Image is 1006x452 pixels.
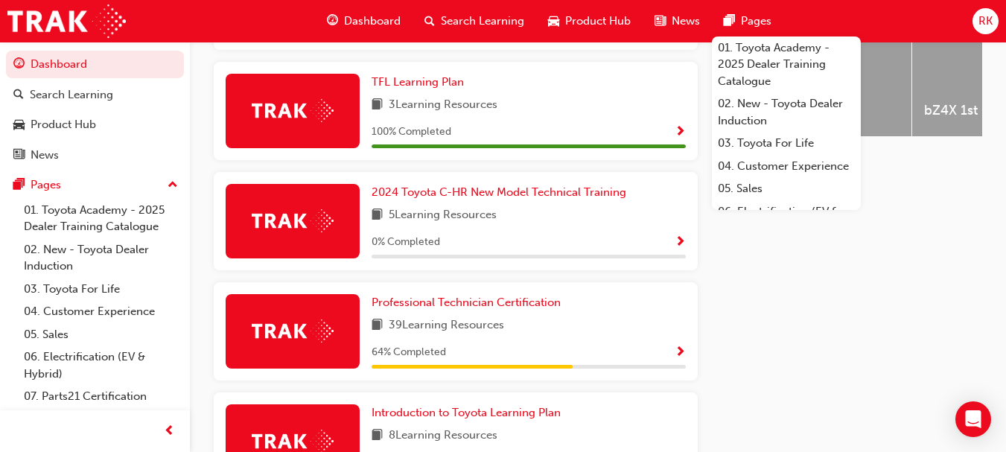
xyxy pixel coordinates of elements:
span: News [672,13,700,30]
span: Search Learning [441,13,524,30]
a: pages-iconPages [712,6,783,36]
span: pages-icon [13,179,25,192]
a: news-iconNews [643,6,712,36]
a: search-iconSearch Learning [413,6,536,36]
span: 0 % Completed [372,234,440,251]
button: Pages [6,171,184,199]
span: news-icon [655,12,666,31]
button: RK [972,8,999,34]
div: Search Learning [30,86,113,104]
span: 39 Learning Resources [389,316,504,335]
a: News [6,141,184,169]
button: Show Progress [675,233,686,252]
span: TFL Learning Plan [372,75,464,89]
img: Trak [252,319,334,343]
a: 05. Sales [18,323,184,346]
button: DashboardSearch LearningProduct HubNews [6,48,184,171]
span: book-icon [372,427,383,445]
div: Product Hub [31,116,96,133]
span: Pages [741,13,771,30]
span: 64 % Completed [372,344,446,361]
a: Introduction to Toyota Learning Plan [372,404,567,421]
a: 04. Customer Experience [712,155,861,178]
span: guage-icon [13,58,25,71]
span: 3 Learning Resources [389,96,497,115]
span: pages-icon [724,12,735,31]
a: Professional Technician Certification [372,294,567,311]
span: prev-icon [164,422,175,441]
a: 03. Toyota For Life [18,278,184,301]
span: search-icon [424,12,435,31]
a: 04. Customer Experience [18,300,184,323]
a: 01. Toyota Academy - 2025 Dealer Training Catalogue [712,36,861,93]
a: TFL Learning Plan [372,74,470,91]
a: 08. Service Training [18,408,184,431]
a: Search Learning [6,81,184,109]
a: 02. New - Toyota Dealer Induction [712,92,861,132]
span: book-icon [372,206,383,225]
img: Trak [252,99,334,122]
span: news-icon [13,149,25,162]
span: car-icon [13,118,25,132]
span: book-icon [372,316,383,335]
div: News [31,147,59,164]
div: Open Intercom Messenger [955,401,991,437]
a: 05. Sales [712,177,861,200]
span: RK [978,13,993,30]
span: 100 % Completed [372,124,451,141]
button: Show Progress [675,343,686,362]
a: 06. Electrification (EV & Hybrid) [712,200,861,240]
a: Dashboard [6,51,184,78]
a: car-iconProduct Hub [536,6,643,36]
div: Pages [31,176,61,194]
button: Show Progress [675,123,686,141]
span: 2024 Toyota C-HR New Model Technical Training [372,185,626,199]
a: Product Hub [6,111,184,139]
a: 2024 Toyota C-HR New Model Technical Training [372,184,632,201]
a: 06. Electrification (EV & Hybrid) [18,346,184,385]
a: 07. Parts21 Certification [18,385,184,408]
span: car-icon [548,12,559,31]
span: Professional Technician Certification [372,296,561,309]
a: 03. Toyota For Life [712,132,861,155]
a: 02. New - Toyota Dealer Induction [18,238,184,278]
span: Introduction to Toyota Learning Plan [372,406,561,419]
a: 01. Toyota Academy - 2025 Dealer Training Catalogue [18,199,184,238]
span: search-icon [13,89,24,102]
span: Show Progress [675,346,686,360]
img: Trak [7,4,126,38]
a: guage-iconDashboard [315,6,413,36]
span: book-icon [372,96,383,115]
span: Show Progress [675,126,686,139]
span: Dashboard [344,13,401,30]
span: 8 Learning Resources [389,427,497,445]
span: 5 Learning Resources [389,206,497,225]
span: Product Hub [565,13,631,30]
span: guage-icon [327,12,338,31]
span: Show Progress [675,236,686,249]
span: up-icon [168,176,178,195]
img: Trak [252,209,334,232]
